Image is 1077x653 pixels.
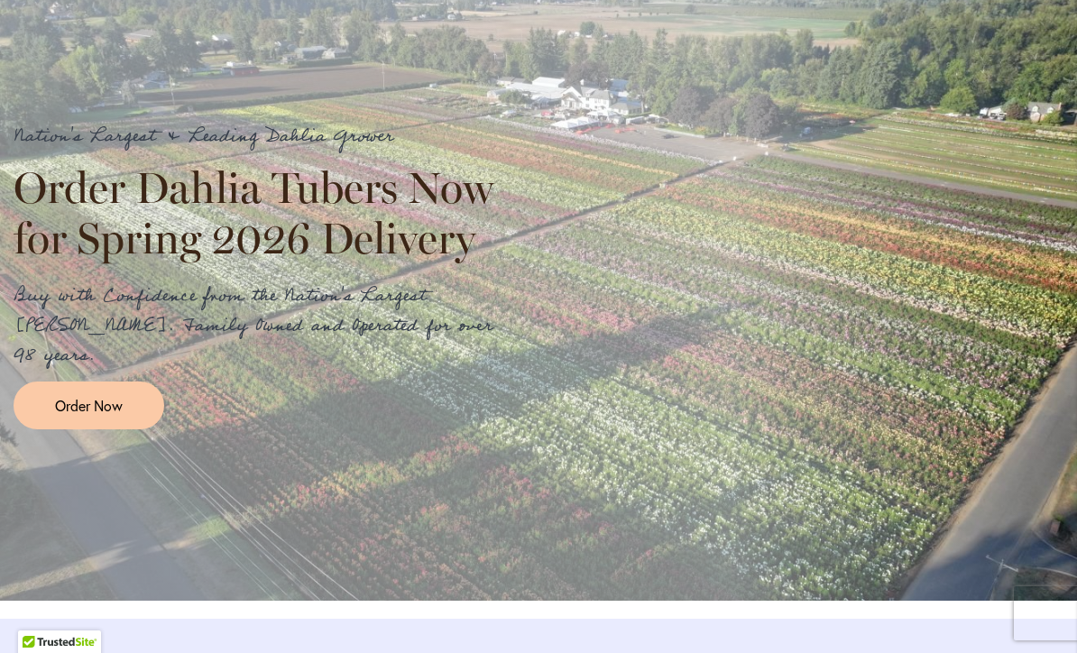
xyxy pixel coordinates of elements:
[14,281,510,371] p: Buy with Confidence from the Nation's Largest [PERSON_NAME]. Family Owned and Operated for over 9...
[55,395,123,416] span: Order Now
[14,382,164,429] a: Order Now
[14,162,510,263] h2: Order Dahlia Tubers Now for Spring 2026 Delivery
[14,122,510,152] p: Nation's Largest & Leading Dahlia Grower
